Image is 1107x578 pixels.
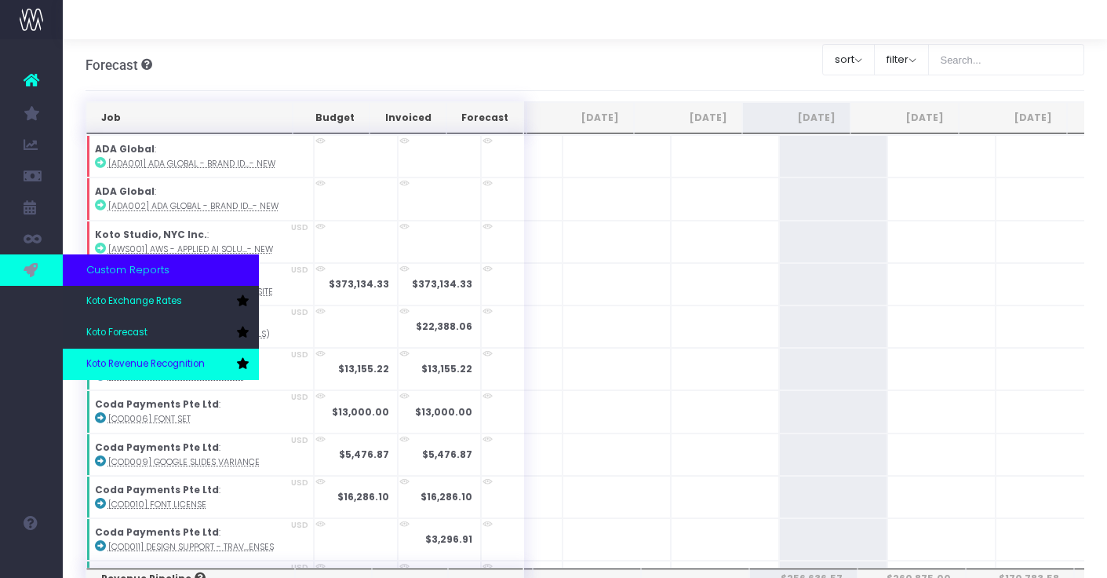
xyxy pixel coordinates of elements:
[86,390,314,433] td: :
[446,102,523,134] th: Forecast
[526,102,635,134] th: Jul 25: activate to sort column ascending
[337,490,389,503] strong: $16,286.10
[95,483,219,496] strong: Coda Payments Pte Ltd
[20,547,43,570] img: images/default_profile_image.png
[291,391,308,403] span: USD
[291,306,308,318] span: USD
[293,102,370,134] th: Budget
[86,294,182,309] span: Koto Exchange Rates
[291,477,308,488] span: USD
[63,317,259,349] a: Koto Forecast
[86,433,314,476] td: :
[86,476,314,518] td: :
[822,44,875,75] button: sort
[291,562,308,573] span: USD
[421,490,472,503] strong: $16,286.10
[108,499,206,510] abbr: [COD010] Font License
[86,357,205,371] span: Koto Revenue Recognition
[95,228,207,241] strong: Koto Studio, NYC Inc.
[425,532,472,546] strong: $3,296.91
[86,518,314,561] td: :
[415,405,472,419] strong: $13,000.00
[412,277,472,291] strong: $373,134.33
[108,456,260,468] abbr: [COD009] Google Slides Variance
[339,448,389,461] strong: $5,476.87
[370,102,446,134] th: Invoiced
[332,405,389,419] strong: $13,000.00
[421,362,472,375] strong: $13,155.22
[95,142,155,155] strong: ADA Global
[86,262,169,278] span: Custom Reports
[108,158,275,170] abbr: [ADA001] ADA Global - Brand Identity - Brand - New
[329,277,389,291] strong: $373,134.33
[108,243,273,255] abbr: [AWS001] AWS - Applied AI Solutions - Brand - New
[63,349,259,380] a: Koto Revenue Recognition
[86,102,293,134] th: Job: activate to sort column ascending
[416,320,472,333] strong: $22,388.06
[742,102,850,134] th: Sep 25: activate to sort column ascending
[95,441,219,454] strong: Coda Payments Pte Ltd
[928,44,1085,75] input: Search...
[95,525,219,539] strong: Coda Payments Pte Ltd
[86,221,314,263] td: :
[291,221,308,233] span: USD
[86,57,138,73] span: Forecast
[634,102,742,134] th: Aug 25: activate to sort column ascending
[63,286,259,317] a: Koto Exchange Rates
[108,200,279,212] abbr: [ADA002] ADA Global - Brand Identity - Digital - New
[291,519,308,531] span: USD
[86,135,314,177] td: :
[422,448,472,461] strong: $5,476.87
[95,185,155,198] strong: ADA Global
[291,264,308,276] span: USD
[86,326,147,340] span: Koto Forecast
[86,177,314,220] td: :
[108,541,274,553] abbr: [COD011] Design Support - Travel Expenses
[108,413,191,425] abbr: [COD006] Font Set
[291,349,308,360] span: USD
[959,102,1067,134] th: Nov 25: activate to sort column ascending
[338,362,389,375] strong: $13,155.22
[95,397,219,411] strong: Coda Payments Pte Ltd
[291,434,308,446] span: USD
[850,102,959,134] th: Oct 25: activate to sort column ascending
[874,44,929,75] button: filter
